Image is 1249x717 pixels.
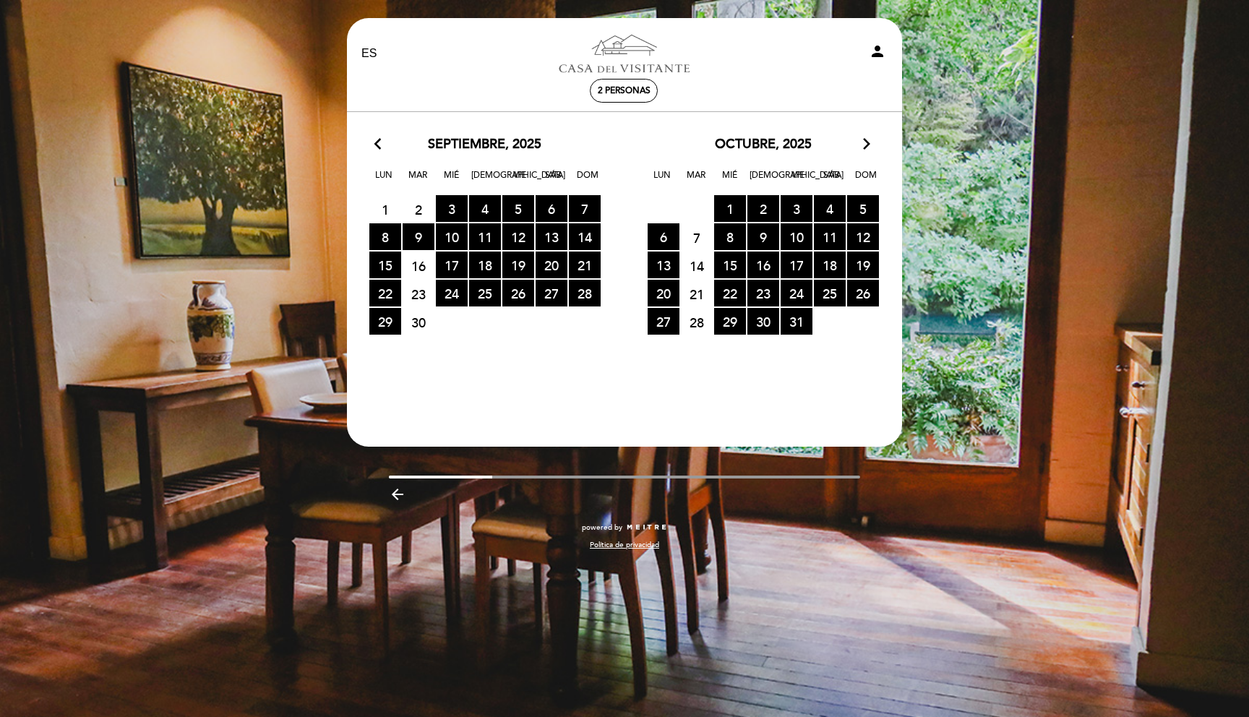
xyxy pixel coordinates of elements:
span: 10 [436,223,468,250]
span: 22 [369,280,401,306]
span: 29 [369,308,401,335]
span: 15 [714,252,746,278]
span: powered by [582,523,622,533]
span: Vie [505,168,534,194]
span: 29 [714,308,746,335]
span: 23 [403,280,434,307]
span: 16 [747,252,779,278]
i: arrow_back_ios [374,135,387,154]
span: 14 [569,223,601,250]
span: 21 [569,252,601,278]
span: 13 [648,252,679,278]
span: 25 [469,280,501,306]
span: 7 [681,224,713,251]
span: 20 [648,280,679,306]
span: 9 [403,223,434,250]
span: 2 [747,195,779,222]
span: 19 [847,252,879,278]
span: 26 [502,280,534,306]
span: 24 [781,280,812,306]
span: 7 [569,195,601,222]
span: 13 [536,223,567,250]
span: Mar [403,168,432,194]
span: 31 [781,308,812,335]
span: 9 [747,223,779,250]
button: person [869,43,886,65]
span: 8 [369,223,401,250]
i: arrow_forward_ios [860,135,873,154]
span: Sáb [817,168,846,194]
span: Sáb [539,168,568,194]
span: 4 [814,195,846,222]
span: 5 [847,195,879,222]
span: 11 [814,223,846,250]
span: 10 [781,223,812,250]
i: person [869,43,886,60]
a: Casa del Visitante de Bodega [GEOGRAPHIC_DATA][PERSON_NAME] [533,34,714,74]
span: 1 [714,195,746,222]
span: Vie [784,168,812,194]
span: Mié [437,168,466,194]
span: 19 [502,252,534,278]
span: 18 [814,252,846,278]
span: 21 [681,280,713,307]
span: 24 [436,280,468,306]
span: 30 [747,308,779,335]
span: 3 [436,195,468,222]
span: 17 [781,252,812,278]
span: 28 [681,309,713,335]
span: 18 [469,252,501,278]
span: 2 personas [598,85,651,96]
span: 3 [781,195,812,222]
span: 8 [714,223,746,250]
span: 26 [847,280,879,306]
a: Política de privacidad [590,540,659,550]
span: septiembre, 2025 [428,135,541,154]
span: 30 [403,309,434,335]
i: arrow_backward [389,486,406,503]
span: Dom [573,168,602,194]
span: [DEMOGRAPHIC_DATA] [750,168,778,194]
span: 6 [536,195,567,222]
span: 11 [469,223,501,250]
img: MEITRE [626,524,667,531]
span: Lun [648,168,677,194]
span: Mar [682,168,711,194]
a: powered by [582,523,667,533]
span: 27 [536,280,567,306]
span: 16 [403,252,434,279]
span: 4 [469,195,501,222]
span: 25 [814,280,846,306]
span: Dom [851,168,880,194]
span: 28 [569,280,601,306]
span: 12 [847,223,879,250]
span: 23 [747,280,779,306]
span: 27 [648,308,679,335]
span: 6 [648,223,679,250]
span: 5 [502,195,534,222]
span: 20 [536,252,567,278]
span: 2 [403,196,434,223]
span: Mié [716,168,744,194]
span: 17 [436,252,468,278]
span: 12 [502,223,534,250]
span: 15 [369,252,401,278]
span: 1 [369,196,401,223]
span: octubre, 2025 [715,135,812,154]
span: [DEMOGRAPHIC_DATA] [471,168,500,194]
span: Lun [369,168,398,194]
span: 22 [714,280,746,306]
span: 14 [681,252,713,279]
